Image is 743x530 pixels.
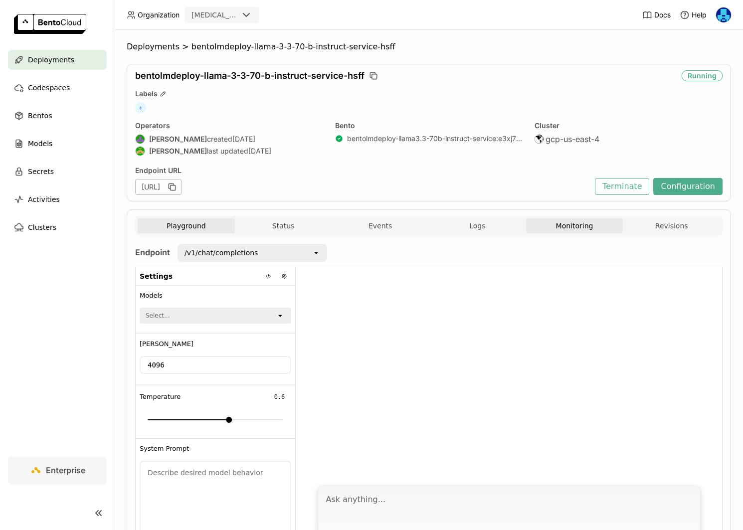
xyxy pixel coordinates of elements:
a: bentolmdeploy-llama3.3-70b-instruct-service:e3xj72cx5oegwsi9 [347,134,523,143]
img: logo [14,14,86,34]
strong: Endpoint [135,247,170,257]
a: Codespaces [8,78,107,98]
svg: open [276,312,284,320]
span: Help [692,10,707,19]
button: Status [235,218,332,233]
span: Deployments [28,54,74,66]
a: Clusters [8,217,107,237]
span: Codespaces [28,82,70,94]
div: Running [682,70,723,81]
button: Configuration [653,178,723,195]
span: Secrets [28,166,54,177]
strong: [PERSON_NAME] [149,135,207,144]
div: Bento [335,121,523,130]
span: Enterprise [46,465,85,475]
div: [URL] [135,179,182,195]
nav: Breadcrumbs navigation [127,42,731,52]
button: Playground [138,218,235,233]
div: [MEDICAL_DATA] [191,10,238,20]
span: [DATE] [232,135,255,144]
a: Activities [8,189,107,209]
div: Settings [136,267,295,286]
div: created [135,134,323,144]
span: Bentos [28,110,52,122]
input: Selected revia. [239,10,240,20]
svg: open [312,249,320,257]
span: Deployments [127,42,180,52]
button: Terminate [595,178,649,195]
span: Docs [654,10,671,19]
input: Selected /v1/chat/completions. [259,248,260,258]
span: gcp-us-east-4 [546,134,599,144]
span: bentolmdeploy-llama-3-3-70-b-instruct-service-hsff [135,70,365,81]
span: Organization [138,10,180,19]
a: Models [8,134,107,154]
div: Operators [135,121,323,130]
a: Deployments [8,50,107,70]
span: Models [28,138,52,150]
img: Steve Guo [136,147,145,156]
div: Help [680,10,707,20]
span: bentolmdeploy-llama-3-3-70-b-instruct-service-hsff [191,42,395,52]
a: Docs [642,10,671,20]
span: [DATE] [248,147,271,156]
span: Logs [469,221,485,230]
div: Endpoint URL [135,166,590,175]
button: Events [332,218,429,233]
div: Labels [135,89,723,98]
div: last updated [135,146,323,156]
a: Enterprise [8,456,107,484]
span: + [135,102,146,113]
img: Yi Guo [716,7,731,22]
img: Shenyang Zhao [136,135,145,144]
input: Temperature [268,391,291,403]
div: Cluster [535,121,723,130]
button: Revisions [623,218,720,233]
span: Activities [28,193,60,205]
span: Temperature [140,393,181,401]
strong: [PERSON_NAME] [149,147,207,156]
a: Secrets [8,162,107,181]
span: [PERSON_NAME] [140,340,193,348]
button: Monitoring [526,218,623,233]
div: /v1/chat/completions [185,248,258,258]
div: Select... [146,311,170,321]
span: > [180,42,191,52]
span: System Prompt [140,445,189,453]
span: Clusters [28,221,56,233]
span: Models [140,292,163,300]
a: Bentos [8,106,107,126]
